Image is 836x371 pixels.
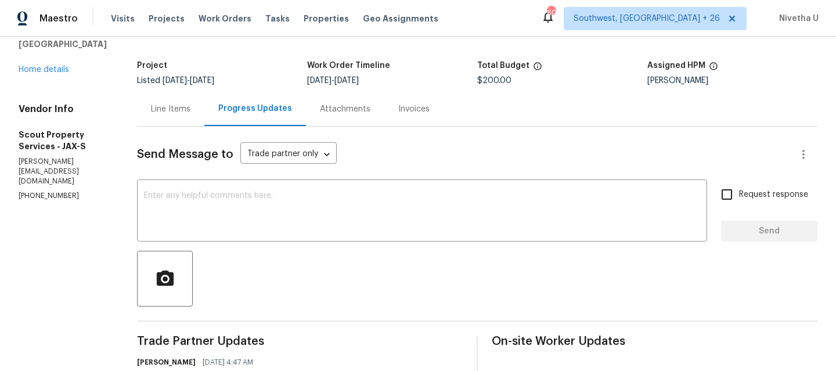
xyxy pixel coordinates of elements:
span: [DATE] [190,77,214,85]
span: Listed [137,77,214,85]
span: [DATE] [163,77,187,85]
div: Invoices [398,103,430,115]
span: Projects [149,13,185,24]
div: Attachments [320,103,370,115]
span: Geo Assignments [363,13,438,24]
span: Visits [111,13,135,24]
span: [DATE] [307,77,331,85]
span: Request response [739,189,808,201]
span: Work Orders [199,13,251,24]
span: Trade Partner Updates [137,336,463,347]
h5: Project [137,62,167,70]
span: On-site Worker Updates [492,336,817,347]
span: The hpm assigned to this work order. [709,62,718,77]
span: $200.00 [477,77,511,85]
div: [PERSON_NAME] [647,77,817,85]
h5: Work Order Timeline [307,62,390,70]
span: The total cost of line items that have been proposed by Opendoor. This sum includes line items th... [533,62,542,77]
div: Line Items [151,103,190,115]
div: Trade partner only [240,145,337,164]
span: - [163,77,214,85]
h5: [GEOGRAPHIC_DATA] [19,38,109,50]
span: Send Message to [137,149,233,160]
span: Properties [304,13,349,24]
h5: Scout Property Services - JAX-S [19,129,109,152]
div: Progress Updates [218,103,292,114]
h5: Assigned HPM [647,62,705,70]
p: [PERSON_NAME][EMAIL_ADDRESS][DOMAIN_NAME] [19,157,109,186]
h4: Vendor Info [19,103,109,115]
span: - [307,77,359,85]
a: Home details [19,66,69,74]
span: Tasks [265,15,290,23]
span: Southwest, [GEOGRAPHIC_DATA] + 26 [574,13,720,24]
p: [PHONE_NUMBER] [19,191,109,201]
div: 608 [547,7,555,19]
h5: Total Budget [477,62,529,70]
span: [DATE] [334,77,359,85]
span: Nivetha U [774,13,819,24]
span: Maestro [39,13,78,24]
h6: [PERSON_NAME] [137,356,196,368]
span: [DATE] 4:47 AM [203,356,253,368]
